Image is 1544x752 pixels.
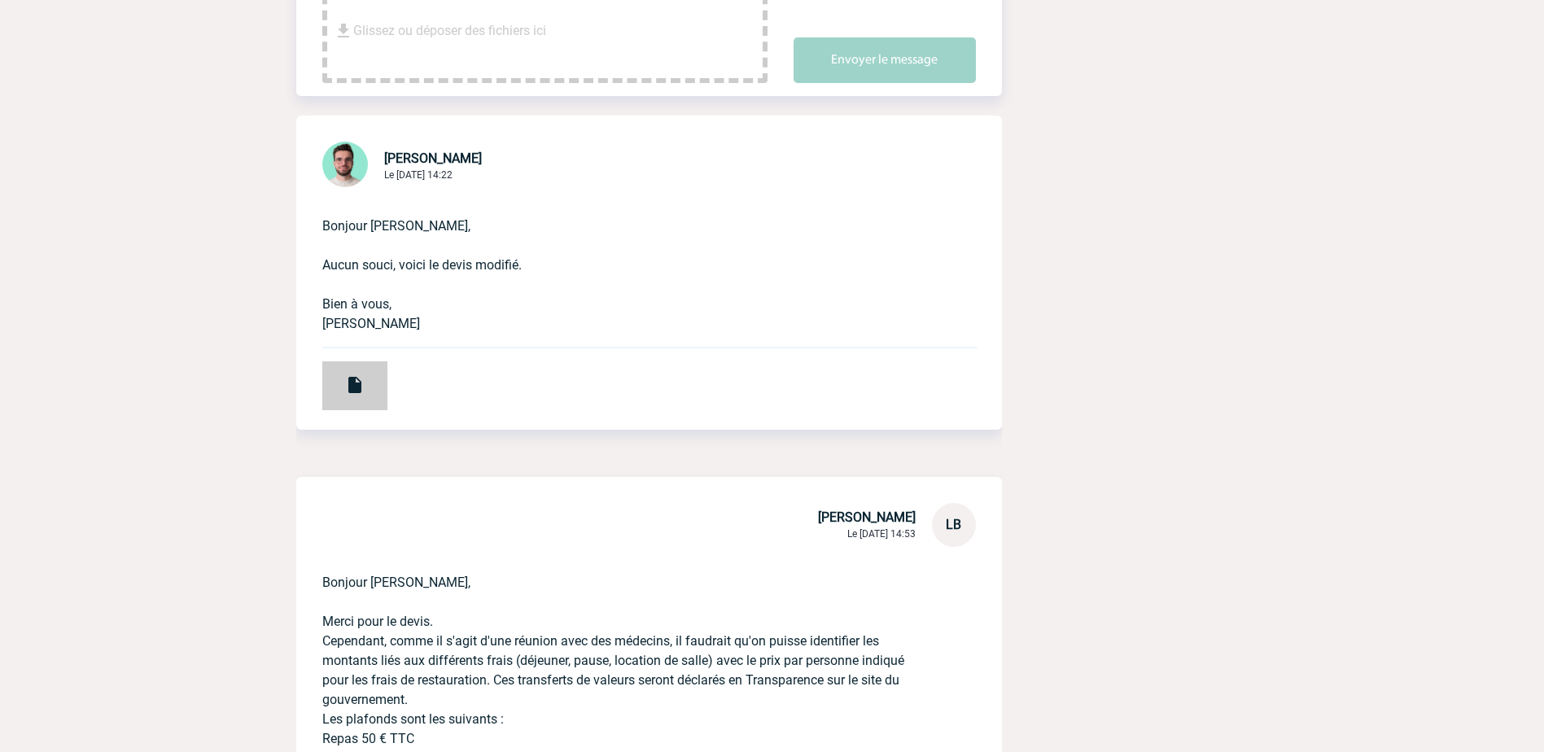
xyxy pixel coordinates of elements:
img: file_download.svg [334,21,353,41]
img: 121547-2.png [322,142,368,187]
p: Bonjour [PERSON_NAME], Aucun souci, voici le devis modifié. Bien à vous, [PERSON_NAME] [322,190,930,334]
span: [PERSON_NAME] [384,151,482,166]
span: Le [DATE] 14:22 [384,169,453,181]
span: [PERSON_NAME] [818,509,916,525]
span: LB [946,517,961,532]
button: Envoyer le message [794,37,976,83]
a: Devis PRO452969 PFIZER.pdf [296,370,387,386]
span: Le [DATE] 14:53 [847,528,916,540]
